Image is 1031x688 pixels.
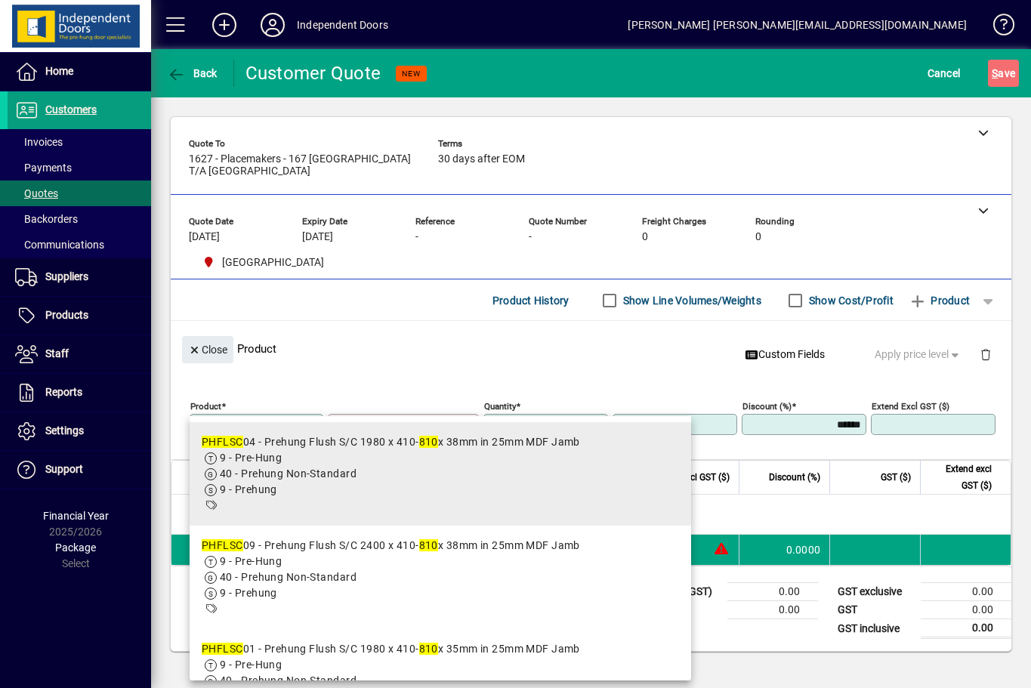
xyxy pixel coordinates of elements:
td: 0.00 [921,583,1011,601]
div: Independent Doors [297,13,388,37]
span: Home [45,65,73,77]
span: Apply price level [875,347,962,363]
span: Staff [45,347,69,359]
label: Show Line Volumes/Weights [620,293,761,308]
button: Delete [968,336,1004,372]
button: Close [182,336,233,363]
td: 0.00 [727,583,818,601]
span: Settings [45,424,84,437]
em: 810 [419,539,438,551]
span: - [415,231,418,243]
span: Product History [492,288,570,313]
td: 0.0000 [739,535,829,565]
a: Knowledge Base [982,3,1012,52]
span: Customers [45,103,97,116]
em: PHFLSC [202,539,243,551]
span: Reports [45,386,82,398]
a: Support [8,451,151,489]
mat-label: Product [190,401,221,412]
span: Package [55,541,96,554]
td: GST inclusive [830,619,921,638]
a: Products [8,297,151,335]
div: 09 - Prehung Flush S/C 2400 x 410- x 38mm in 25mm MDF Jamb [202,538,580,554]
span: Christchurch [196,253,330,272]
div: Customer Quote [245,61,381,85]
span: Communications [15,239,104,251]
span: Products [45,309,88,321]
span: [DATE] [189,231,220,243]
td: 0.00 [921,601,1011,619]
a: Suppliers [8,258,151,296]
div: 01 - Prehung Flush S/C 1980 x 410- x 35mm in 25mm MDF Jamb [202,641,580,657]
span: Financial Year [43,510,109,522]
mat-label: Quantity [484,401,516,412]
span: 9 - Prehung [220,483,277,495]
span: Cancel [928,61,961,85]
td: GST [830,601,921,619]
span: 0 [642,231,648,243]
span: 9 - Pre-Hung [220,659,282,671]
label: Show Cost/Profit [806,293,894,308]
a: Invoices [8,129,151,155]
span: 0 [755,231,761,243]
span: Support [45,463,83,475]
app-page-header-button: Delete [968,347,1004,361]
span: Payments [15,162,72,174]
a: Communications [8,232,151,258]
app-page-header-button: Back [151,60,234,87]
mat-option: PHFLSC04 - Prehung Flush S/C 1980 x 410-810 x 38mm in 25mm MDF Jamb [190,422,691,526]
td: 0.00 [727,601,818,619]
a: Reports [8,374,151,412]
button: Save [988,60,1019,87]
a: Quotes [8,180,151,206]
span: 1627 - Placemakers - 167 [GEOGRAPHIC_DATA] T/A [GEOGRAPHIC_DATA] [189,153,415,177]
span: - [529,231,532,243]
button: Profile [248,11,297,39]
button: Product History [486,287,576,314]
button: Back [163,60,221,87]
div: 04 - Prehung Flush S/C 1980 x 410- x 38mm in 25mm MDF Jamb [202,434,580,450]
mat-option: PHFLSC09 - Prehung Flush S/C 2400 x 410-810 x 38mm in 25mm MDF Jamb [190,526,691,629]
em: PHFLSC [202,643,243,655]
span: 30 days after EOM [438,153,525,165]
span: 9 - Pre-Hung [220,555,282,567]
button: Add [200,11,248,39]
a: Staff [8,335,151,373]
span: 40 - Prehung Non-Standard [220,467,357,480]
a: Settings [8,412,151,450]
span: Rate excl GST ($) [661,469,730,486]
a: Backorders [8,206,151,232]
td: GST exclusive [830,583,921,601]
span: Quotes [15,187,58,199]
span: [GEOGRAPHIC_DATA] [222,255,324,270]
app-page-header-button: Close [178,342,237,356]
button: Cancel [924,60,965,87]
a: Home [8,53,151,91]
em: 810 [419,643,438,655]
button: Custom Fields [739,341,831,369]
td: 0.00 [921,619,1011,638]
span: 40 - Prehung Non-Standard [220,571,357,583]
span: ave [992,61,1015,85]
span: Extend excl GST ($) [930,461,992,494]
button: Apply price level [869,341,968,369]
span: 40 - Prehung Non-Standard [220,674,357,686]
span: Invoices [15,136,63,148]
span: 9 - Prehung [220,587,277,599]
span: 9 - Pre-Hung [220,452,282,464]
span: Discount (%) [769,469,820,486]
span: Custom Fields [745,347,825,363]
div: [PERSON_NAME] [PERSON_NAME][EMAIL_ADDRESS][DOMAIN_NAME] [628,13,967,37]
span: Back [167,67,218,79]
span: S [992,67,998,79]
span: GST ($) [881,469,911,486]
span: [DATE] [302,231,333,243]
span: Backorders [15,213,78,225]
em: PHFLSC [202,436,243,448]
em: 810 [419,436,438,448]
span: Suppliers [45,270,88,282]
span: NEW [402,69,421,79]
span: Close [188,338,227,363]
a: Payments [8,155,151,180]
div: Product [171,321,1011,376]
